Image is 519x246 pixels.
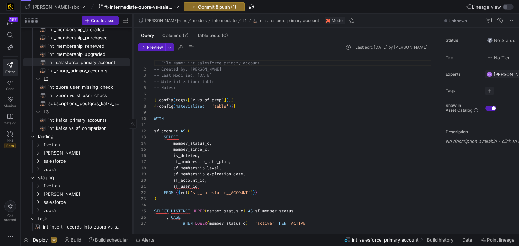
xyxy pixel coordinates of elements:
span: ) [229,103,231,109]
span: ) [245,221,248,226]
div: 5 [138,85,146,91]
button: Preview [138,43,165,51]
a: https://storage.googleapis.com/y42-prod-data-exchange/images/uAsz27BndGEK0hZWDFeOjoxA7jCwgK9jE472... [3,1,18,13]
span: ( [173,103,176,109]
span: Catalog [4,121,16,125]
span: member_since_c [173,147,207,152]
span: WHEN [183,221,193,226]
span: 'active' [255,221,274,226]
button: models [191,16,208,25]
button: Build history [424,234,458,246]
span: { [176,190,178,195]
span: Build history [427,237,453,243]
span: } [255,190,257,195]
span: } [233,103,236,109]
span: ft-intermediate-zuora-vs-salesforce-08052025 [104,4,173,10]
span: member_status_c [207,208,243,214]
div: 12 [138,128,146,134]
div: 1 [138,60,146,66]
span: , [166,214,169,220]
button: [PERSON_NAME]-sbx [137,16,188,25]
span: Query [141,33,154,38]
span: 'ACTIVE' [289,221,308,226]
span: = [185,97,188,103]
button: L1 [241,16,249,25]
span: ) [250,190,253,195]
span: Columns [162,33,189,38]
span: -- File Name: int_salesforce_primary_account [154,60,260,66]
span: , [205,177,207,183]
span: { [157,103,159,109]
button: Alerts [132,234,158,246]
div: 157 [9,17,18,22]
span: , [243,171,245,177]
span: 'table' [212,103,229,109]
div: 20 [138,177,146,183]
span: , [207,147,209,152]
div: 19 [138,171,146,177]
button: Commit & push (1) [184,2,245,11]
span: ] [224,97,226,103]
span: } [229,97,231,103]
div: 13 [138,134,146,140]
span: Preview [147,45,163,50]
span: Table tests [197,33,228,38]
span: sf_account [154,128,178,134]
div: 25 [138,208,146,214]
span: sf_account_id [173,177,205,183]
div: 10 [138,115,146,122]
span: [ [188,97,190,103]
span: int_salesforce_primary_account [352,237,419,243]
span: } [231,103,233,109]
span: THEN [277,221,286,226]
span: Data [462,237,472,243]
span: , [229,159,231,164]
span: Code [6,87,14,91]
span: AS [181,128,185,134]
span: } [231,97,233,103]
span: "z_vs_sf_prep" [190,97,224,103]
span: -- Last Modified: [DATE] [154,73,212,78]
span: SELECT [164,134,178,140]
span: -- Notes: [154,85,176,90]
span: PRs [7,138,13,142]
button: No statusNo Status [485,36,517,45]
span: AS [248,208,253,214]
span: ( [205,208,207,214]
button: Build [61,234,84,246]
div: 6 [138,91,146,97]
div: 16 [138,152,146,159]
span: Editor [5,70,15,74]
span: -- Created by: [PERSON_NAME] [154,66,221,72]
span: { [154,103,157,109]
span: L1 [243,18,247,23]
span: Alerts [142,237,154,243]
span: Monitor [4,104,16,108]
img: No tier [487,55,493,60]
span: -- Materialization: table [154,79,214,84]
span: UPPER [193,208,205,214]
span: 'stg_salesforce__ACCOUNT' [190,190,250,195]
span: CASE [171,214,181,220]
span: Deploy [33,237,48,243]
span: member_status_c [209,221,245,226]
span: Beta [4,143,16,148]
button: Data [459,234,476,246]
span: Point lineage [487,237,515,243]
span: ) [154,196,157,201]
span: DISTINCT [171,208,190,214]
div: 15 [138,146,146,152]
a: Editor [3,59,18,76]
span: ( [188,190,190,195]
div: 7 [138,97,146,103]
span: Build [71,237,81,243]
button: intermediate [211,16,238,25]
button: int_salesforce_primary_account [251,16,321,25]
span: config [159,97,173,103]
a: Monitor [3,94,18,111]
span: intermediate [212,18,237,23]
span: materialized [176,103,205,109]
div: 27 [138,220,146,226]
button: 157 [3,16,18,29]
div: 18 [138,165,146,171]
